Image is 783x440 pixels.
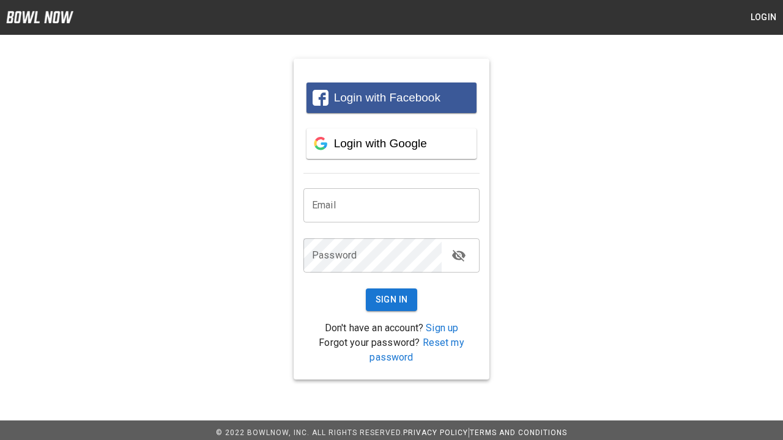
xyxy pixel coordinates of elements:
[303,335,480,365] p: Forgot your password?
[744,6,783,29] button: Login
[334,91,440,104] span: Login with Facebook
[369,337,464,363] a: Reset my password
[426,322,458,334] a: Sign up
[6,11,73,23] img: logo
[306,128,477,159] button: Login with Google
[366,288,418,311] button: Sign In
[303,321,480,335] p: Don't have an account?
[403,428,468,437] a: Privacy Policy
[216,428,403,437] span: © 2022 BowlNow, Inc. All Rights Reserved.
[334,137,427,150] span: Login with Google
[306,82,477,113] button: Login with Facebook
[447,243,471,268] button: toggle password visibility
[470,428,567,437] a: Terms and Conditions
